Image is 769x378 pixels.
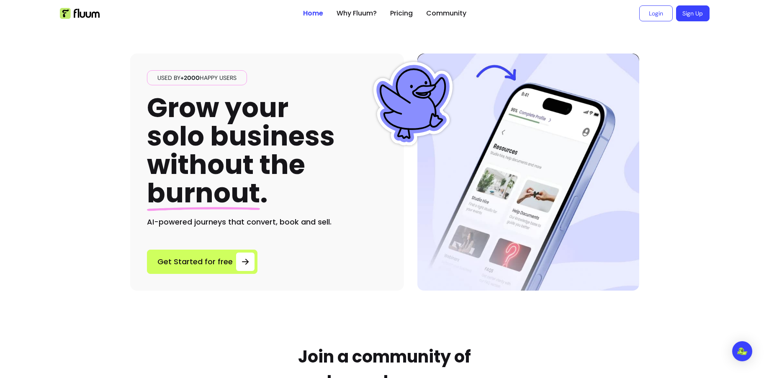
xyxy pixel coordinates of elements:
[303,8,323,18] a: Home
[390,8,413,18] a: Pricing
[147,174,260,212] span: burnout
[60,8,100,19] img: Fluum Logo
[337,8,377,18] a: Why Fluum?
[417,54,639,291] img: Hero
[147,250,257,274] a: Get Started for free
[639,5,673,21] a: Login
[371,62,455,146] img: Fluum Duck sticker
[676,5,710,21] a: Sign Up
[732,341,752,361] div: Open Intercom Messenger
[426,8,466,18] a: Community
[180,74,200,82] span: +2000
[147,216,387,228] h2: AI-powered journeys that convert, book and sell.
[147,94,335,208] h1: Grow your solo business without the .
[154,74,240,82] span: Used by happy users
[157,256,233,268] span: Get Started for free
